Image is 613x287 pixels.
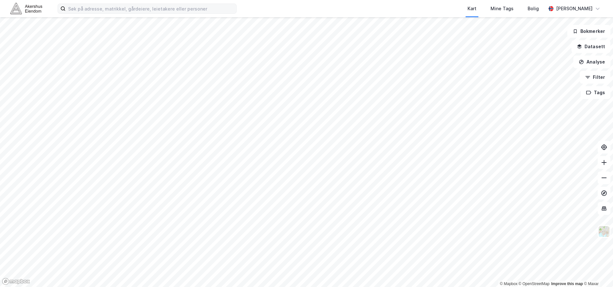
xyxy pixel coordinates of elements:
button: Bokmerker [567,25,610,38]
div: Mine Tags [491,5,514,12]
button: Filter [580,71,610,84]
img: akershus-eiendom-logo.9091f326c980b4bce74ccdd9f866810c.svg [10,3,42,14]
a: OpenStreetMap [519,282,550,286]
button: Tags [581,86,610,99]
div: Kart [468,5,476,12]
a: Mapbox [500,282,517,286]
button: Analyse [573,56,610,68]
div: Bolig [528,5,539,12]
button: Datasett [571,40,610,53]
div: Kontrollprogram for chat [581,256,613,287]
div: [PERSON_NAME] [556,5,593,12]
a: Mapbox homepage [2,278,30,285]
input: Søk på adresse, matrikkel, gårdeiere, leietakere eller personer [66,4,236,13]
a: Improve this map [551,282,583,286]
iframe: Chat Widget [581,256,613,287]
img: Z [598,225,610,238]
